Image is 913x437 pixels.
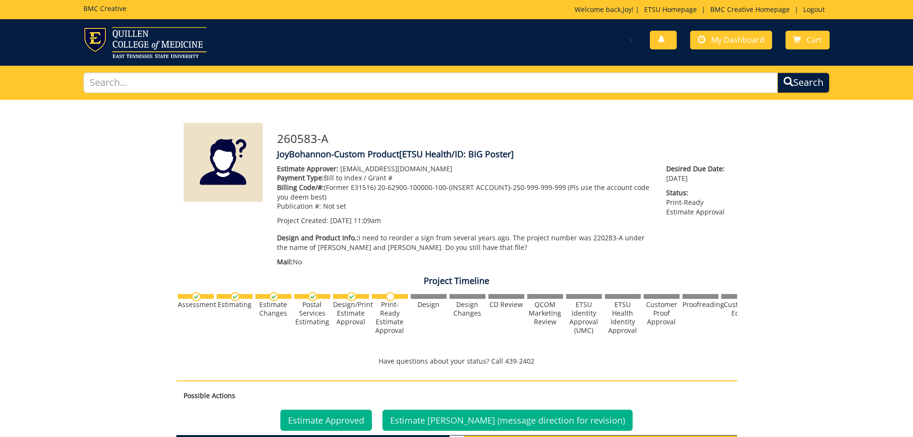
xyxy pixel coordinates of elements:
[639,5,702,14] a: ETSU Homepage
[277,183,652,201] p: (Former E31516) 20-62900-100000-100-{INSERT ACCOUNT}-250-999-999-999 (Pls use the account code yo...
[308,292,317,301] img: checkmark
[721,300,757,318] div: Customer Edits
[666,164,729,183] p: [DATE]
[217,300,253,309] div: Estimating
[277,257,652,267] p: No
[411,300,447,309] div: Design
[330,216,381,225] span: [DATE] 11:09am
[605,300,641,335] div: ETSU Health Identity Approval
[488,300,524,309] div: CD Review
[372,300,408,335] div: Print-Ready Estimate Approval
[666,188,729,217] p: Print-Ready Estimate Approval
[269,292,278,301] img: checkmark
[184,391,235,400] strong: Possible Actions
[83,72,778,93] input: Search...
[277,150,730,159] h4: JoyBohannon-Custom Product
[192,292,201,301] img: checkmark
[666,164,729,174] span: Desired Due Date:
[277,164,338,173] span: Estimate Approver:
[277,173,652,183] p: Bill to Index / Grant #
[798,5,830,14] a: Logout
[280,410,372,431] a: Estimate Approved
[277,233,652,252] p: I need to reorder a sign from several years ago. The project number was 220283-A under the name o...
[277,164,652,174] p: [EMAIL_ADDRESS][DOMAIN_NAME]
[382,410,633,431] a: Estimate [PERSON_NAME] (message direction for revision)
[786,31,830,49] a: Cart
[176,276,737,286] h4: Project Timeline
[277,233,358,242] span: Design and Product Info.:
[176,356,737,366] p: Have questions about your status? Call 439-2402
[277,132,730,145] h3: 260583-A
[666,188,729,198] span: Status:
[705,5,795,14] a: BMC Creative Homepage
[255,300,291,318] div: Estimate Changes
[682,300,718,309] div: Proofreading
[711,35,764,45] span: My Dashboard
[83,27,207,58] img: ETSU logo
[231,292,240,301] img: checkmark
[527,300,563,326] div: QCOM Marketing Review
[277,257,293,266] span: Mail:
[277,183,324,192] span: Billing Code/#:
[644,300,680,326] div: Customer Proof Approval
[323,201,346,211] span: Not set
[450,300,485,318] div: Design Changes
[807,35,822,45] span: Cart
[623,5,632,14] a: Joy
[277,216,328,225] span: Project Created:
[294,300,330,326] div: Postal Services Estimating
[277,173,324,182] span: Payment Type:
[277,201,321,211] span: Publication #:
[347,292,356,301] img: checkmark
[83,5,127,12] h5: BMC Creative
[399,148,514,160] span: [ETSU Health/ID: BIG Poster]
[777,72,830,93] button: Search
[333,300,369,326] div: Design/Print Estimate Approval
[184,123,263,202] img: Product featured image
[386,292,395,301] img: no
[690,31,772,49] a: My Dashboard
[575,5,830,14] p: Welcome back, ! | | |
[566,300,602,335] div: ETSU Identity Approval (UMC)
[178,300,214,309] div: Assessment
